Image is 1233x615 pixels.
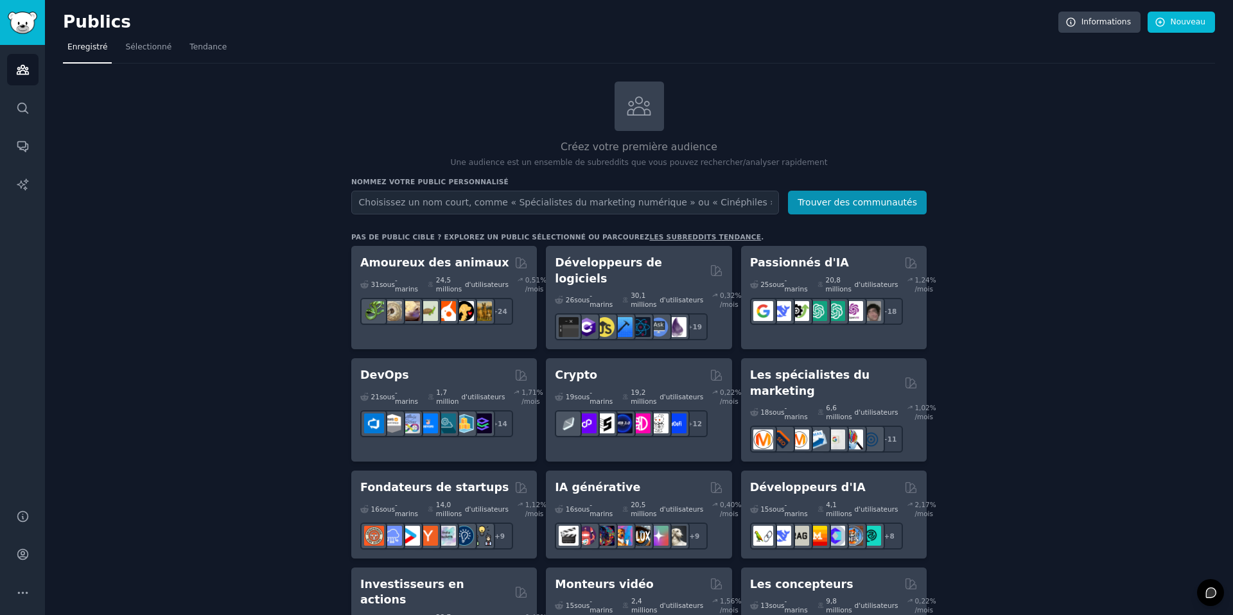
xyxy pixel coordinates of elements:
[400,526,420,546] img: démarrer
[826,597,852,614] font: 9,8 millions
[454,526,474,546] img: Entrepreneuriat
[364,413,384,433] img: Azure DevOps
[660,296,703,304] font: d'utilisateurs
[760,602,769,609] font: 13
[382,413,402,433] img: Experts certifiés AWS
[855,408,898,416] font: d'utilisateurs
[454,413,474,433] img: aws_cdk
[660,393,703,401] font: d'utilisateurs
[753,429,773,449] img: marketing de contenu
[525,501,547,517] font: % /mois
[559,413,579,433] img: ethfinance
[660,505,703,513] font: d'utilisateurs
[720,388,735,396] font: 0,22
[692,323,702,331] font: 19
[360,481,509,494] font: Fondateurs de startups
[613,413,633,433] img: web3
[371,393,380,401] font: 21
[472,301,492,321] img: race de chien
[771,429,791,449] img: bigseo
[125,42,171,51] font: Sélectionné
[189,42,227,51] font: Tendance
[695,532,699,540] font: 9
[649,526,669,546] img: étoilé
[525,501,540,508] font: 1,12
[855,281,898,288] font: d'utilisateurs
[371,281,380,288] font: 31
[825,276,851,293] font: 20,8 millions
[631,291,656,308] font: 30,1 millions
[1171,17,1205,26] font: Nouveau
[914,404,929,411] font: 1,02
[855,602,898,609] font: d'utilisateurs
[785,597,808,614] font: -marins
[380,281,395,288] font: sous
[472,413,492,433] img: Ingénieurs de plateforme
[760,408,769,416] font: 18
[843,301,863,321] img: OpenAIDev
[574,505,590,513] font: sous
[914,276,929,284] font: 1,24
[613,317,633,337] img: Programmation iOS
[63,12,131,31] font: Publics
[436,526,456,546] img: pirates indépendants
[785,404,808,420] font: -marins
[914,276,936,293] font: % /mois
[364,301,384,321] img: herpétologie
[750,368,870,397] font: Les spécialistes du marketing
[574,296,590,304] font: sous
[825,526,845,546] img: OpenSourceAI
[750,578,853,591] font: Les concepteurs
[8,12,37,34] img: Logo de GummySearch
[861,429,881,449] img: Marketing en ligne
[418,301,438,321] img: tortue
[500,532,505,540] font: 9
[351,191,779,214] input: Choisissez un nom court, comme « Spécialistes du marketing numérique » ou « Cinéphiles »
[687,420,693,428] font: +
[590,597,613,614] font: -marins
[395,388,418,405] font: -marins
[667,317,686,337] img: élixir
[1081,17,1131,26] font: Informations
[351,233,649,241] font: Pas de public cible ? Explorez un public sélectionné ou parcourez
[825,429,845,449] img: annonces Google
[566,505,574,513] font: 16
[63,37,112,64] a: Enregistré
[753,526,773,546] img: LangChain
[418,413,438,433] img: Liens DevOps
[1148,12,1215,33] a: Nouveau
[395,276,418,293] font: -marins
[631,388,656,405] font: 19,2 millions
[825,301,845,321] img: chatgpt_prompts_
[769,408,785,416] font: sous
[465,505,509,513] font: d'utilisateurs
[436,276,462,293] font: 24,5 millions
[561,141,717,153] font: Créez votre première audience
[555,256,662,285] font: Développeurs de logiciels
[380,393,395,401] font: sous
[769,281,785,288] font: sous
[789,429,809,449] img: AskMarketing
[807,526,827,546] img: MistralAI
[687,323,693,331] font: +
[185,37,231,64] a: Tendance
[380,505,395,513] font: sous
[555,368,597,381] font: Crypto
[807,429,827,449] img: Marketing par e-mail
[498,420,507,428] font: 14
[914,404,936,420] font: % /mois
[590,388,613,405] font: -marins
[649,317,669,337] img: AskComputerScience
[360,256,509,269] font: Amoureux des animaux
[395,501,418,517] font: -marins
[577,526,597,546] img: dalle2
[595,317,615,337] img: apprendre JavaScript
[914,501,936,517] font: % /mois
[769,505,785,513] font: sous
[720,388,741,405] font: % /mois
[451,158,828,167] font: Une audience est un ensemble de subreddits que vous pouvez rechercher/analyser rapidement
[855,505,898,513] font: d'utilisateurs
[521,388,536,396] font: 1,71
[771,526,791,546] img: Recherche profonde
[826,404,852,420] font: 6,6 millions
